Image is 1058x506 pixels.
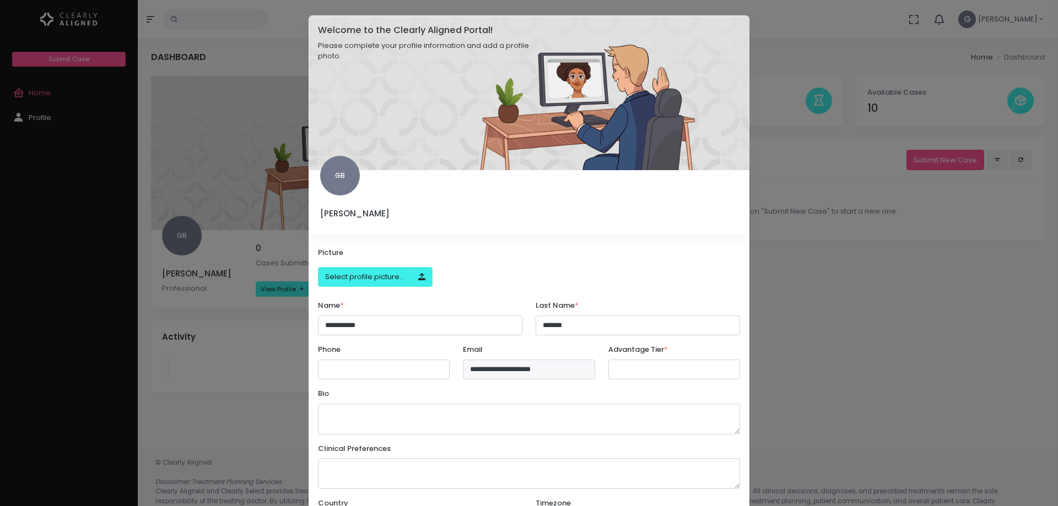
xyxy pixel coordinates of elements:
[536,300,579,311] label: Last Name
[318,267,433,287] div: File
[318,247,343,258] label: Picture
[608,344,668,355] label: Advantage Tier
[320,209,451,219] h5: [PERSON_NAME]
[318,25,544,36] h5: Welcome to the Clearly Aligned Portal!
[320,156,360,195] span: GB
[463,344,483,355] label: Email
[318,267,412,287] button: File
[411,267,433,287] button: File
[318,443,391,454] label: Clinical Preferences
[318,388,329,399] label: Bio
[318,40,544,62] p: Please complete your profile information and add a profile photo.
[318,344,341,355] label: Phone
[318,300,344,311] label: Name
